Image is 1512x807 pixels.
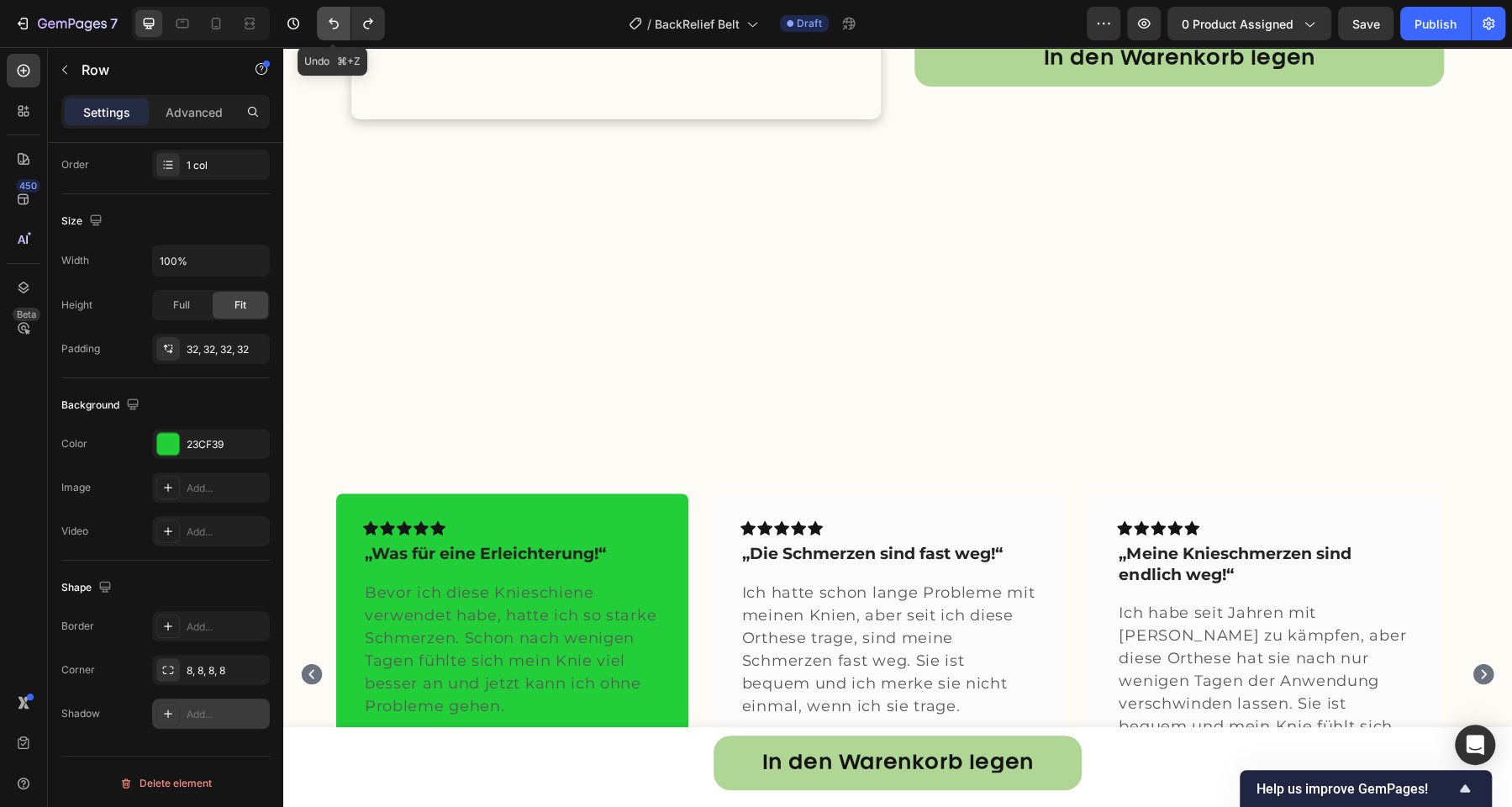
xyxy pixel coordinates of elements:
[647,15,651,33] span: /
[61,770,270,797] button: Delete element
[655,15,740,33] span: BackRelief Belt
[1455,725,1495,765] div: Open Intercom Messenger
[61,662,95,678] div: Corner
[61,436,87,451] div: Color
[187,342,266,357] div: 32, 32, 32, 32
[13,308,40,321] div: Beta
[1400,7,1471,40] button: Publish
[61,577,115,599] div: Shape
[187,663,266,678] div: 8, 8, 8, 8
[187,158,266,173] div: 1 col
[61,524,88,539] div: Video
[7,7,125,40] button: 7
[82,497,377,518] p: „Was für eine Erleichterung!“
[16,179,40,193] div: 450
[110,13,118,34] p: 7
[61,394,143,417] div: Background
[1167,7,1331,40] button: 0 product assigned
[187,620,266,635] div: Add...
[119,773,212,794] div: Delete element
[166,103,223,121] p: Advanced
[1187,614,1214,641] button: Carousel Next Arrow
[283,47,1512,807] iframe: To enrich screen reader interactions, please activate Accessibility in Grammarly extension settings
[83,103,130,121] p: Settings
[82,60,224,80] p: Row
[1352,17,1380,31] span: Save
[61,341,100,356] div: Padding
[82,535,377,671] p: Bevor ich diese Knieschiene verwendet habe, hatte ich so starke Schmerzen. Schon nach wenigen Tag...
[459,535,754,671] p: Ich hatte schon lange Probleme mit meinen Knien, aber seit ich diese Orthese trage, sind meine Sc...
[187,707,266,722] div: Add...
[797,16,822,31] span: Draft
[61,210,106,233] div: Size
[61,298,92,313] div: Height
[1415,15,1457,33] div: Publish
[1338,7,1393,40] button: Save
[173,298,190,313] span: Full
[187,481,266,496] div: Add...
[1256,778,1475,799] button: Show survey - Help us improve GemPages!
[234,298,246,313] span: Fit
[317,7,385,40] div: Undo/Redo
[459,497,754,518] p: „Die Schmerzen sind fast weg!“
[1182,15,1293,33] span: 0 product assigned
[61,157,89,172] div: Order
[835,497,1130,538] p: „Meine Knieschmerzen sind endlich weg!“
[835,555,1130,714] p: Ich habe seit Jahren mit [PERSON_NAME] zu kämpfen, aber diese Orthese hat sie nach nur wenigen Ta...
[187,437,266,452] div: 23CF39
[61,619,94,634] div: Border
[430,688,799,743] a: In den Warenkorb legen
[61,253,89,268] div: Width
[478,707,750,725] p: In den Warenkorb legen
[61,706,100,721] div: Shadow
[187,525,266,540] div: Add...
[15,614,42,641] button: Carousel Back Arrow
[153,245,269,276] input: Auto
[61,480,91,495] div: Image
[1256,781,1455,797] span: Help us improve GemPages!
